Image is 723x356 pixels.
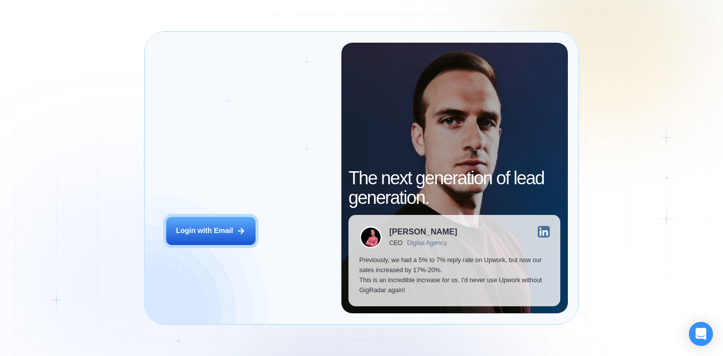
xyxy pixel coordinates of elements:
[689,322,713,346] div: Open Intercom Messenger
[407,240,447,247] div: Digital Agency
[348,168,560,208] h2: The next generation of lead generation.
[176,226,233,236] div: Login with Email
[359,256,550,295] p: Previously, we had a 5% to 7% reply rate on Upwork, but now our sales increased by 17%-20%. This ...
[389,227,457,235] div: [PERSON_NAME]
[166,217,256,245] button: Login with Email
[389,240,403,247] div: CEO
